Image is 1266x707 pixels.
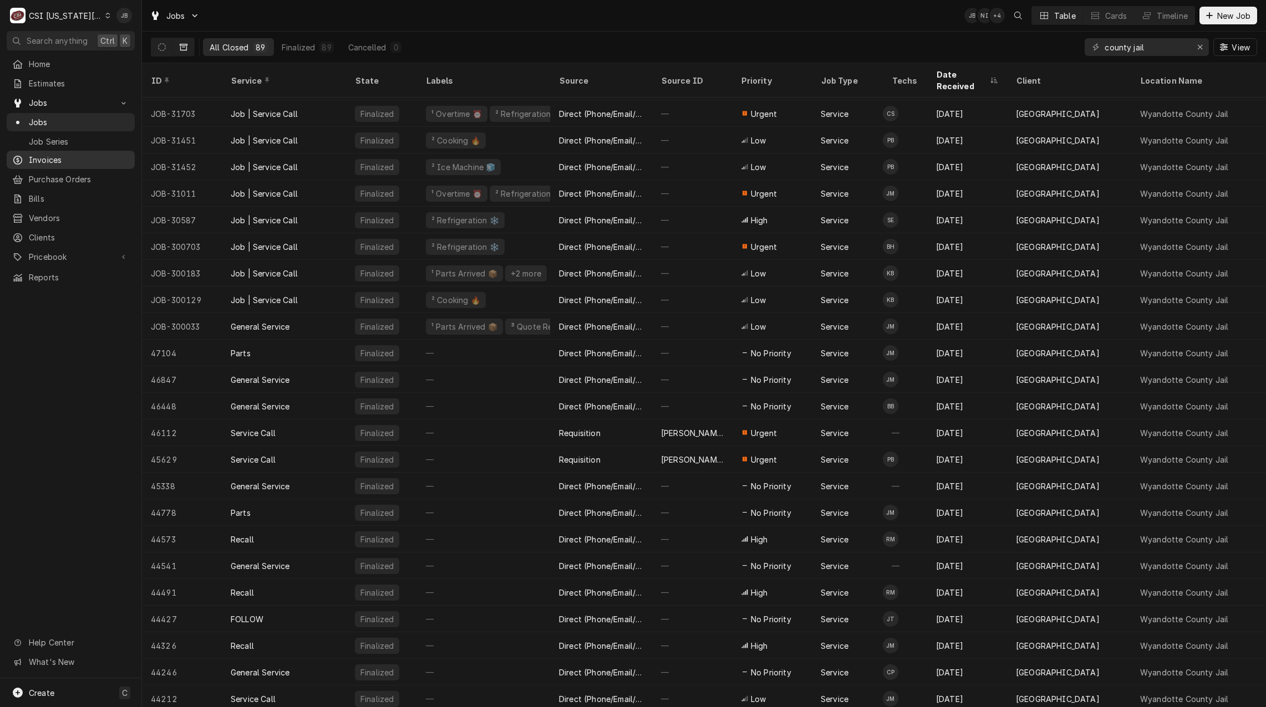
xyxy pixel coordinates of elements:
span: No Priority [751,401,791,412]
div: Finalized [359,294,395,306]
div: — [883,473,927,499]
div: State [355,75,408,86]
a: Job Series [7,132,135,151]
div: Cancelled [348,42,386,53]
div: [DATE] [927,127,1007,153]
div: Direct (Phone/Email/etc.) [559,347,643,359]
div: PB [883,452,898,467]
div: Service [821,214,848,226]
div: CS [883,106,898,121]
div: CSI [US_STATE][GEOGRAPHIC_DATA] [29,10,102,22]
span: Low [751,294,766,306]
div: Cards [1105,10,1127,22]
div: JOB-300183 [142,260,222,286]
div: [DATE] [927,260,1007,286]
div: Wyandotte County Jail [1140,321,1228,332]
div: Finalized [359,480,395,492]
div: — [652,180,732,207]
span: Jobs [166,10,185,22]
span: Vendors [29,212,129,224]
div: [GEOGRAPHIC_DATA] [1016,321,1100,332]
div: Wyandotte County Jail [1140,214,1228,226]
div: Date Received [936,69,987,92]
div: ² Refrigeration ❄️ [430,241,500,253]
div: [GEOGRAPHIC_DATA] [1016,108,1100,120]
a: Invoices [7,151,135,169]
div: Finalized [359,321,395,332]
div: General Service [231,401,289,412]
div: Finalized [359,241,395,253]
div: JOB-300703 [142,233,222,260]
div: Direct (Phone/Email/etc.) [559,294,643,306]
span: Jobs [29,116,129,128]
div: [GEOGRAPHIC_DATA] [1016,374,1100,386]
a: Bills [7,189,135,208]
span: What's New [29,656,128,668]
div: Service [821,401,848,412]
span: No Priority [751,507,791,519]
span: K [123,35,128,47]
div: Wyandotte County Jail [1140,268,1228,279]
div: SE [883,212,898,228]
div: [DATE] [927,313,1007,340]
div: ¹ Parts Arrived 📦 [430,321,499,332]
span: Urgent [751,454,777,465]
div: Joshua Marshall's Avatar [883,186,898,201]
a: Go to What's New [7,653,135,671]
div: Parts [231,347,251,359]
div: Finalized [359,188,395,199]
div: [GEOGRAPHIC_DATA] [1016,480,1100,492]
div: Wyandotte County Jail [1140,454,1228,465]
div: [GEOGRAPHIC_DATA] [1016,294,1100,306]
div: [DATE] [927,233,1007,260]
div: General Service [231,321,289,332]
div: — [417,366,550,393]
span: New Job [1215,10,1253,22]
div: Service [821,188,848,199]
div: RM [883,531,898,547]
div: — [417,446,550,473]
div: 46448 [142,393,222,419]
div: Wyandotte County Jail [1140,108,1228,120]
div: Job | Service Call [231,214,298,226]
div: All Closed [210,42,249,53]
div: ² Ice Machine 🧊 [430,161,496,173]
div: KB [883,292,898,308]
div: [DATE] [927,340,1007,366]
div: Finalized [282,42,315,53]
div: Direct (Phone/Email/etc.) [559,480,643,492]
div: Job | Service Call [231,108,298,120]
div: General Service [231,480,289,492]
input: Keyword search [1105,38,1188,56]
div: — [652,366,732,393]
div: — [652,207,732,233]
span: View [1229,42,1252,53]
div: Techs [892,75,918,86]
div: Phil Bustamante's Avatar [883,159,898,175]
div: JOB-30587 [142,207,222,233]
div: +2 more [510,268,542,279]
span: Search anything [27,35,88,47]
div: ¹ Overtime ⏰ [430,108,483,120]
div: Service [821,427,848,439]
div: Direct (Phone/Email/etc.) [559,374,643,386]
div: [GEOGRAPHIC_DATA] [1016,135,1100,146]
span: Home [29,58,129,70]
div: JOB-31451 [142,127,222,153]
div: Service [821,294,848,306]
div: PB [883,132,898,148]
div: [GEOGRAPHIC_DATA] [1016,454,1100,465]
div: ² Cooking 🔥 [430,135,481,146]
div: Joshua Marshall's Avatar [883,319,898,334]
div: Brian Hawkins's Avatar [883,239,898,254]
div: Finalized [359,108,395,120]
div: Service [821,480,848,492]
button: New Job [1199,7,1257,24]
span: High [751,534,768,545]
div: PB [883,159,898,175]
div: Joshua Marshall's Avatar [883,505,898,520]
div: — [652,340,732,366]
div: Kolton Blanchard's Avatar [883,292,898,308]
div: 89 [322,42,331,53]
div: — [652,100,732,127]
